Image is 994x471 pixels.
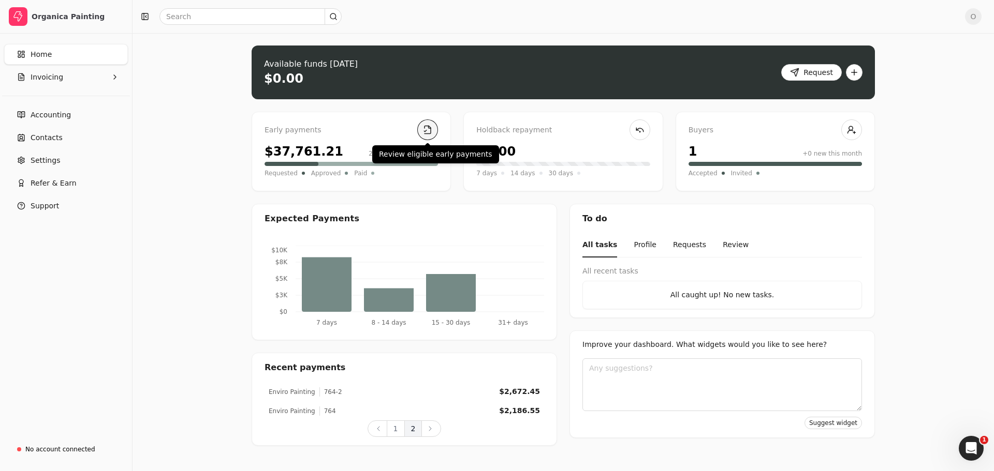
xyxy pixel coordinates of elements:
div: Enviro Painting [269,406,315,416]
div: 764 [319,406,336,416]
div: Expected Payments [265,212,359,225]
button: Invoicing [4,67,128,87]
div: $0.00 [264,70,303,87]
div: To do [570,204,874,233]
div: Recent payments [252,353,557,382]
input: Search [159,8,342,25]
button: All tasks [582,233,617,257]
button: 1 [387,420,405,437]
a: Accounting [4,104,128,125]
div: $2,672.45 [499,386,540,397]
span: Approved [311,168,341,178]
div: Enviro Painting [269,387,315,397]
div: $2,186.55 [499,405,540,416]
div: $0.00 [476,142,516,161]
tspan: $0 [280,308,287,315]
p: Review eligible early payments [379,149,492,160]
tspan: 8 - 14 days [371,319,406,326]
tspan: 7 days [316,319,337,326]
a: No account connected [4,440,128,459]
span: Invoicing [31,72,63,83]
span: Paid [354,168,367,178]
span: Accounting [31,110,71,120]
span: Requested [265,168,298,178]
tspan: $3K [275,292,288,299]
button: Refer & Earn [4,173,128,193]
div: Early payments [265,125,438,136]
span: Home [31,49,52,60]
tspan: 15 - 30 days [432,319,471,326]
div: 200% from last month [369,149,438,158]
div: Holdback repayment [476,125,650,136]
button: Support [4,195,128,216]
div: Improve your dashboard. What widgets would you like to see here? [582,339,862,350]
div: All recent tasks [582,266,862,277]
span: Settings [31,155,60,166]
div: 764-2 [319,387,342,397]
div: All caught up! No new tasks. [591,290,853,300]
span: Contacts [31,132,63,143]
div: $37,761.21 [265,142,343,161]
a: Contacts [4,127,128,148]
a: Home [4,44,128,65]
a: Settings [4,150,128,171]
button: Suggest widget [805,417,862,429]
button: Review [723,233,749,257]
button: Profile [634,233,656,257]
div: +0 new this month [802,149,862,158]
button: Request [781,64,842,81]
tspan: $8K [275,259,288,266]
span: 7 days [476,168,497,178]
button: O [965,8,982,25]
div: 1 [689,142,697,161]
div: Organica Painting [32,11,123,22]
button: 2 [404,420,422,437]
span: Accepted [689,168,718,178]
span: 1 [980,436,988,444]
button: Requests [673,233,706,257]
span: Refer & Earn [31,178,77,189]
span: Invited [731,168,752,178]
tspan: $5K [275,275,288,282]
span: 30 days [549,168,573,178]
iframe: Intercom live chat [959,436,984,461]
div: Available funds [DATE] [264,58,358,70]
tspan: 31+ days [498,319,528,326]
span: Support [31,201,59,211]
tspan: $10K [271,247,288,254]
div: Buyers [689,125,862,136]
span: 14 days [510,168,535,178]
div: No account connected [25,445,95,454]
